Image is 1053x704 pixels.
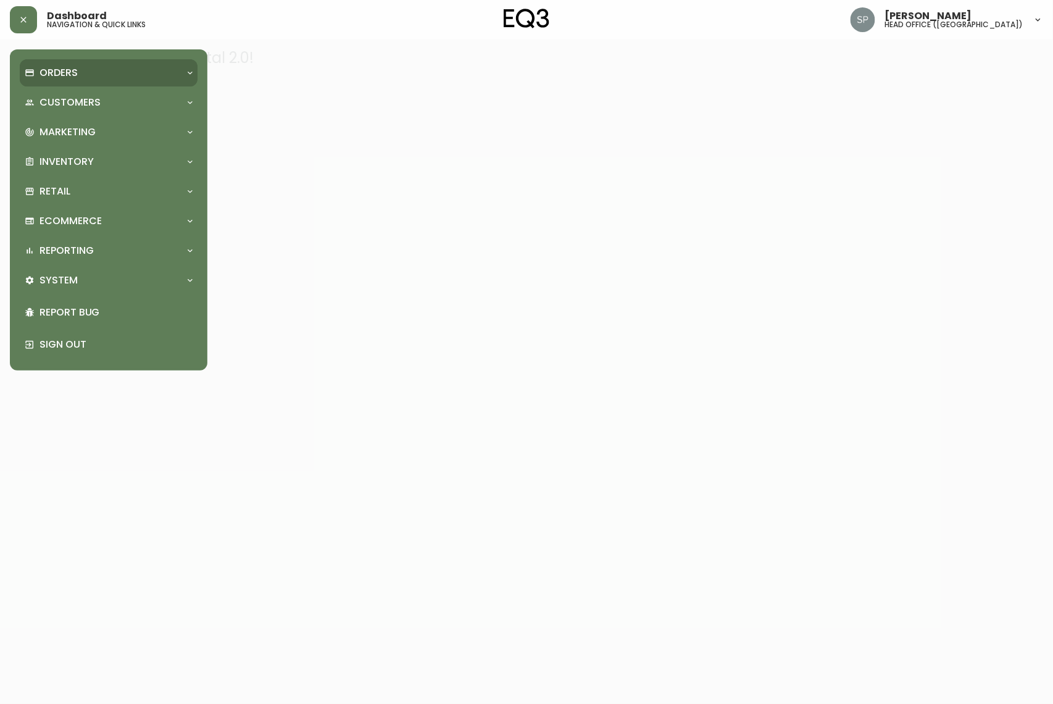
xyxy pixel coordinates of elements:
p: Reporting [40,244,94,258]
h5: head office ([GEOGRAPHIC_DATA]) [885,21,1023,28]
div: Marketing [20,119,198,146]
p: Sign Out [40,338,193,351]
div: System [20,267,198,294]
div: Report Bug [20,296,198,329]
p: Report Bug [40,306,193,319]
span: [PERSON_NAME] [885,11,972,21]
img: logo [504,9,549,28]
div: Retail [20,178,198,205]
p: System [40,274,78,287]
h5: navigation & quick links [47,21,146,28]
p: Marketing [40,125,96,139]
p: Ecommerce [40,214,102,228]
div: Orders [20,59,198,86]
img: 0cb179e7bf3690758a1aaa5f0aafa0b4 [851,7,875,32]
div: Customers [20,89,198,116]
p: Orders [40,66,78,80]
div: Reporting [20,237,198,264]
div: Ecommerce [20,207,198,235]
div: Sign Out [20,329,198,361]
p: Retail [40,185,70,198]
div: Inventory [20,148,198,175]
p: Customers [40,96,101,109]
p: Inventory [40,155,94,169]
span: Dashboard [47,11,107,21]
